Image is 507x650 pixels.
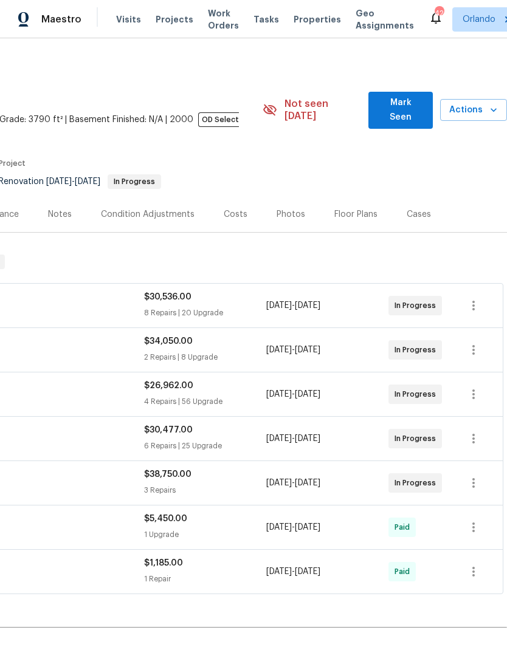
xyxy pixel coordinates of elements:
[266,477,320,489] span: -
[75,177,100,186] span: [DATE]
[144,484,266,496] div: 3 Repairs
[144,293,191,301] span: $30,536.00
[266,434,292,443] span: [DATE]
[295,479,320,487] span: [DATE]
[48,208,72,221] div: Notes
[435,7,443,19] div: 42
[144,395,266,408] div: 4 Repairs | 56 Upgrade
[156,13,193,26] span: Projects
[407,208,431,221] div: Cases
[266,523,292,532] span: [DATE]
[144,559,183,567] span: $1,185.00
[295,301,320,310] span: [DATE]
[378,95,422,125] span: Mark Seen
[109,178,160,185] span: In Progress
[208,7,239,32] span: Work Orders
[266,567,292,576] span: [DATE]
[266,479,292,487] span: [DATE]
[440,99,507,121] button: Actions
[395,299,441,312] span: In Progress
[395,388,441,400] span: In Progress
[266,433,320,445] span: -
[395,566,415,578] span: Paid
[144,426,193,434] span: $30,477.00
[46,177,100,186] span: -
[266,521,320,533] span: -
[144,307,266,319] div: 8 Repairs | 20 Upgrade
[294,13,341,26] span: Properties
[295,567,320,576] span: [DATE]
[368,92,432,129] button: Mark Seen
[334,208,378,221] div: Floor Plans
[224,208,247,221] div: Costs
[450,103,497,118] span: Actions
[395,521,415,533] span: Paid
[395,477,441,489] span: In Progress
[277,208,305,221] div: Photos
[144,381,193,390] span: $26,962.00
[295,523,320,532] span: [DATE]
[356,7,414,32] span: Geo Assignments
[144,470,191,479] span: $38,750.00
[295,390,320,399] span: [DATE]
[295,434,320,443] span: [DATE]
[266,388,320,400] span: -
[144,440,266,452] div: 6 Repairs | 25 Upgrade
[144,573,266,585] div: 1 Repair
[266,299,320,312] span: -
[116,13,141,26] span: Visits
[46,177,72,186] span: [DATE]
[463,13,495,26] span: Orlando
[395,433,441,445] span: In Progress
[285,98,361,122] span: Not seen [DATE]
[266,566,320,578] span: -
[266,390,292,399] span: [DATE]
[295,346,320,354] span: [DATE]
[253,15,279,24] span: Tasks
[266,301,292,310] span: [DATE]
[395,344,441,356] span: In Progress
[41,13,81,26] span: Maestro
[144,337,193,346] span: $34,050.00
[266,346,292,354] span: [DATE]
[101,208,195,221] div: Condition Adjustments
[144,351,266,363] div: 2 Repairs | 8 Upgrade
[266,344,320,356] span: -
[144,529,266,541] div: 1 Upgrade
[144,515,187,523] span: $5,450.00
